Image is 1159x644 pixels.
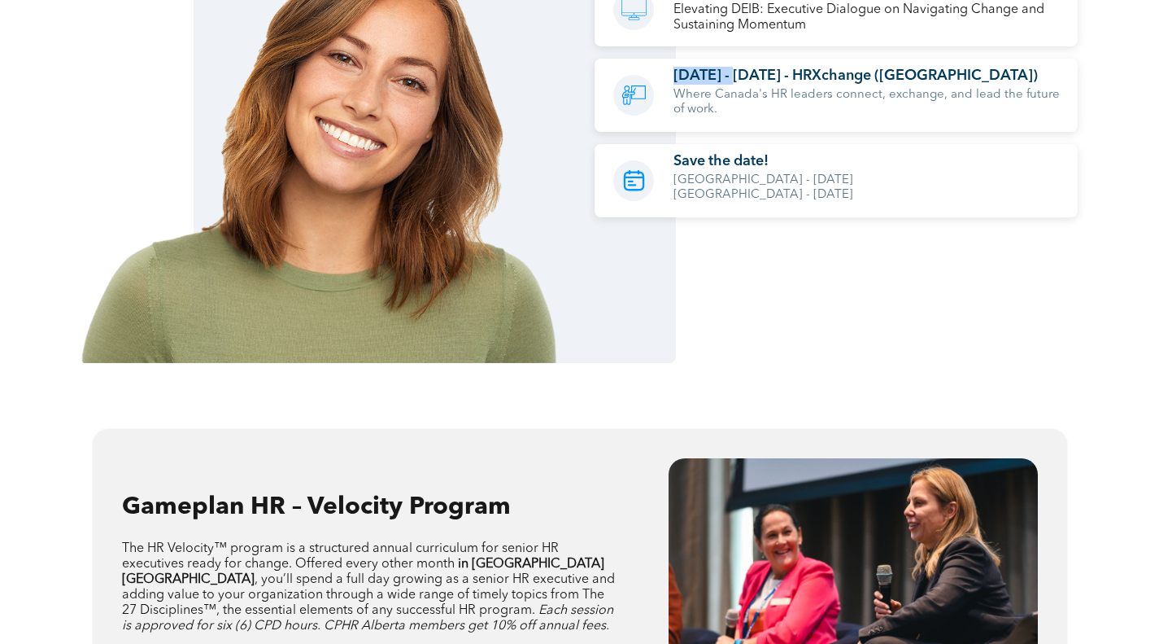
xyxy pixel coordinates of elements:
span: Save the date! [673,154,769,169]
span: Each session is approved for six (6) CPD hours. CPHR Alberta members get 10% off annual fees. [122,604,613,633]
span: [GEOGRAPHIC_DATA] - [DATE] [673,174,853,186]
span: [DATE] - [DATE] - HRXchange ([GEOGRAPHIC_DATA]) [673,68,1038,83]
span: [GEOGRAPHIC_DATA] - [DATE] [673,189,853,201]
span: Where Canada's HR leaders connect, exchange, and lead the future of work. [673,89,1060,116]
span: , you’ll spend a full day growing as a senior HR executive and adding value to your organization ... [122,573,615,617]
strong: in [GEOGRAPHIC_DATA] [GEOGRAPHIC_DATA] [122,558,604,586]
span: Gameplan HR – Velocity Program [122,495,511,519]
span: Elevating DEIB: Executive Dialogue on Navigating Change and Sustaining Momentum [673,3,1044,32]
span: The HR Velocity™ program is a structured annual curriculum for senior HR executives ready for cha... [122,542,559,571]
